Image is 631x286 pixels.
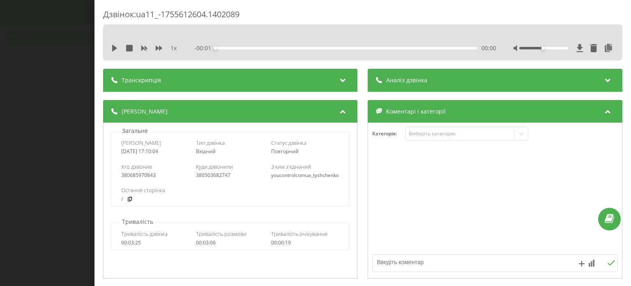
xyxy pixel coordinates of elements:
[387,107,446,116] span: Коментарі і категорії
[195,44,216,52] span: - 00:01
[122,76,161,84] span: Транскрипція
[271,240,340,246] div: 00:00:19
[271,148,299,155] span: Повторний
[121,172,190,178] div: 380685970843
[481,44,496,52] span: 00:00
[120,127,150,135] p: Загальне
[196,163,233,170] span: Куди дзвонили
[121,139,161,146] span: [PERSON_NAME]
[120,218,155,226] p: Тривалість
[373,131,405,137] h4: Категорія :
[541,47,545,50] div: Accessibility label
[122,107,168,116] span: [PERSON_NAME]
[196,139,225,146] span: Тип дзвінка
[121,186,165,194] span: Остання сторінка
[196,172,265,178] div: 380503682747
[170,44,177,52] span: 1 x
[271,230,327,237] span: Тривалість очікування
[409,130,511,137] div: Виберіть категорію
[121,149,190,154] div: [DATE] 17:10:04
[121,196,123,202] a: /
[121,163,152,170] span: Хто дзвонив
[214,47,217,50] div: Accessibility label
[271,172,340,178] div: youcontrolcomua_tyshchenko
[121,230,168,237] span: Тривалість дзвінка
[387,76,428,84] span: Аналіз дзвінка
[196,230,247,237] span: Тривалість розмови
[121,240,190,246] div: 00:03:25
[271,163,311,170] span: З ким з'єднаний
[196,240,265,246] div: 00:03:06
[196,148,216,155] span: Вхідний
[103,9,622,25] div: Дзвінок : ua11_-1755612604.1402089
[271,139,306,146] span: Статус дзвінка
